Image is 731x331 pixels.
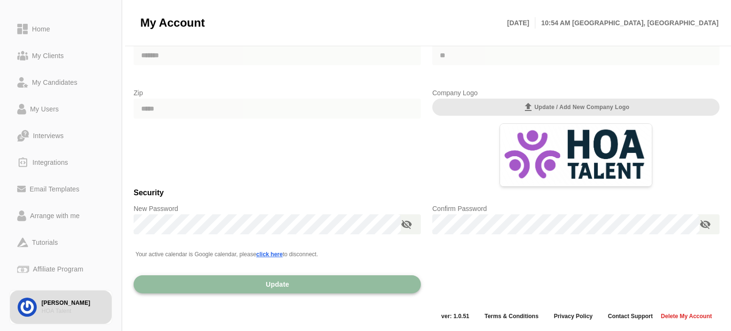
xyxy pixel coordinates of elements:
p: Company Logo [432,87,720,99]
button: Update [134,275,421,293]
a: My Clients [10,42,112,69]
a: Contact Support [600,312,660,320]
div: Interviews [29,130,67,141]
a: Email Templates [10,176,112,202]
a: Home [10,16,112,42]
i: appended action [401,219,412,230]
p: 10:54 AM [GEOGRAPHIC_DATA], [GEOGRAPHIC_DATA] [535,17,719,29]
a: Tutorials [10,229,112,256]
h3: Security [134,187,720,203]
div: HOA Talent [42,307,104,315]
a: Integrations [10,149,112,176]
div: My Users [26,103,63,115]
span: My Account [140,16,205,30]
a: [PERSON_NAME]HOA Talent [10,290,112,324]
button: Update / Add new Company Logo [432,99,720,116]
a: Affiliate Program [10,256,112,282]
a: Interviews [10,122,112,149]
div: Integrations [29,157,72,168]
div: [PERSON_NAME] [42,299,104,307]
div: Affiliate Program [29,263,87,275]
div: My Clients [28,50,68,61]
p: [DATE] [507,17,535,29]
p: Your active calendar is Google calendar, please to disconnect. [128,251,318,258]
div: Tutorials [28,237,62,248]
a: My Users [10,96,112,122]
span: click here [256,251,282,258]
a: My Candidates [10,69,112,96]
span: ver: 1.0.51 [434,312,477,320]
a: Arrange with me [10,202,112,229]
div: Arrange with me [26,210,84,221]
i: appended action [700,219,711,230]
p: Confirm Password [432,203,720,214]
div: Home [28,23,54,35]
div: Email Templates [26,183,83,195]
a: Privacy Policy [546,312,600,320]
span: Update [265,275,289,293]
span: Delete my Account [660,312,712,320]
div: My Candidates [28,77,81,88]
span: Update / Add new Company Logo [522,101,629,113]
a: Terms & Conditions [477,312,546,320]
p: Zip [134,87,421,99]
p: New Password [134,203,421,214]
